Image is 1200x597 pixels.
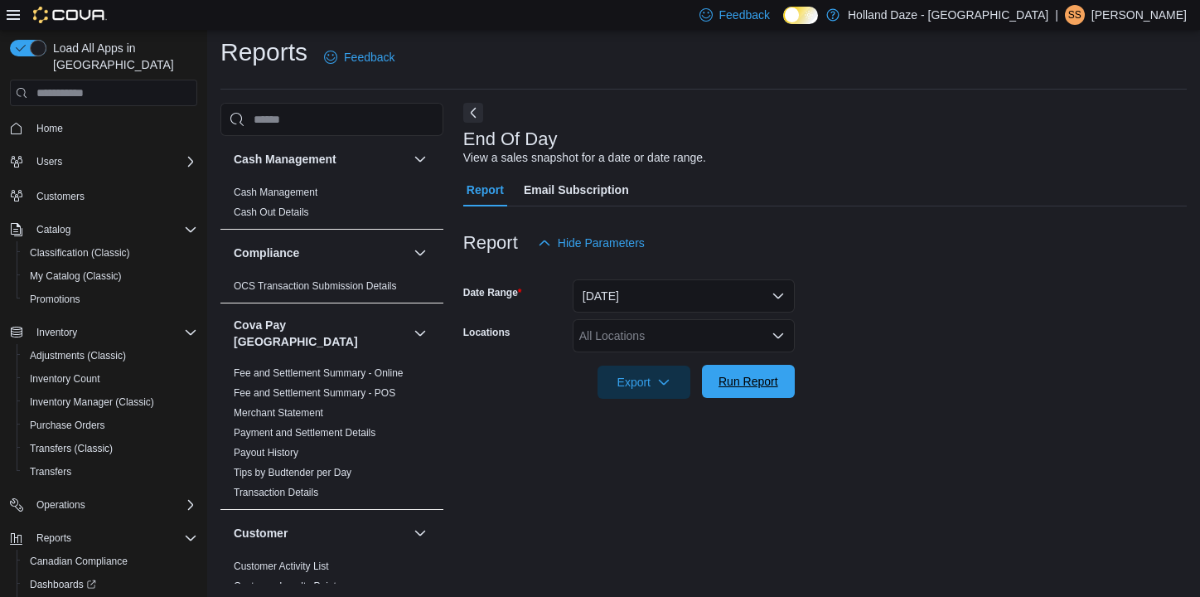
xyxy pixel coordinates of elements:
span: Transfers (Classic) [23,439,197,459]
button: Adjustments (Classic) [17,344,204,367]
button: Hide Parameters [531,226,651,260]
span: Fee and Settlement Summary - Online [234,366,404,380]
span: Merchant Statement [234,406,323,420]
button: Cash Management [234,151,407,167]
button: Reports [3,527,204,550]
a: Payout History [234,447,298,459]
a: Cash Management [234,187,317,198]
span: Dashboards [30,578,96,591]
button: Users [30,152,69,172]
label: Locations [463,326,510,339]
a: Transfers [23,462,78,482]
button: Transfers [17,460,204,483]
button: Inventory Manager (Classic) [17,391,204,414]
span: Customers [30,185,197,206]
button: Cash Management [410,149,430,169]
a: Fee and Settlement Summary - Online [234,367,404,379]
button: Catalog [3,218,204,241]
span: Export [607,366,680,399]
span: Feedback [719,7,770,23]
a: Cash Out Details [234,206,309,218]
div: Cova Pay [GEOGRAPHIC_DATA] [220,363,443,509]
span: Promotions [30,293,80,306]
span: Inventory Manager (Classic) [23,392,197,412]
a: Feedback [317,41,401,74]
button: Customer [234,525,407,541]
span: Classification (Classic) [23,243,197,263]
span: Reports [30,528,197,548]
a: Customer Activity List [234,561,329,572]
span: Report [467,173,504,206]
span: SS [1068,5,1081,25]
span: Transfers (Classic) [30,442,113,455]
button: Inventory Count [17,367,204,391]
a: Transaction Details [234,487,318,498]
button: Cova Pay [GEOGRAPHIC_DATA] [410,323,430,343]
span: Hide Parameters [558,235,645,251]
span: Cash Out Details [234,206,309,219]
span: Transfers [23,462,197,482]
span: Reports [36,531,71,545]
span: Load All Apps in [GEOGRAPHIC_DATA] [46,40,197,73]
button: Canadian Compliance [17,550,204,573]
span: Dashboards [23,575,197,595]
button: Operations [30,495,92,515]
h3: Report [463,233,518,253]
a: Dashboards [17,573,204,596]
span: Inventory Count [30,372,100,386]
h1: Reports [220,36,307,69]
span: Home [36,122,63,135]
span: Payout History [234,446,298,459]
p: | [1055,5,1058,25]
a: Adjustments (Classic) [23,346,133,366]
a: OCS Transaction Submission Details [234,280,397,292]
button: Export [598,366,690,399]
span: Promotions [23,289,197,309]
span: Transaction Details [234,486,318,499]
span: Transfers [30,465,71,478]
a: Tips by Budtender per Day [234,467,351,478]
span: Catalog [36,223,70,236]
span: Operations [30,495,197,515]
span: Dark Mode [783,24,784,25]
span: Operations [36,498,85,512]
span: Cash Management [234,186,317,199]
span: Inventory Manager (Classic) [30,396,154,409]
button: Customers [3,183,204,207]
button: Transfers (Classic) [17,437,204,460]
span: Email Subscription [524,173,629,206]
p: Holland Daze - [GEOGRAPHIC_DATA] [848,5,1048,25]
button: Inventory [3,321,204,344]
span: Catalog [30,220,197,240]
span: Feedback [344,49,394,66]
button: Inventory [30,323,84,342]
button: Compliance [234,245,407,261]
a: Fee and Settlement Summary - POS [234,387,395,399]
span: Tips by Budtender per Day [234,466,351,479]
h3: End Of Day [463,129,558,149]
button: Operations [3,493,204,517]
div: Cash Management [220,182,443,229]
label: Date Range [463,286,522,299]
span: Users [30,152,197,172]
a: Inventory Count [23,369,107,389]
a: Transfers (Classic) [23,439,119,459]
span: Purchase Orders [23,415,197,435]
span: Canadian Compliance [30,555,128,568]
span: Fee and Settlement Summary - POS [234,386,395,400]
button: Cova Pay [GEOGRAPHIC_DATA] [234,317,407,350]
a: My Catalog (Classic) [23,266,128,286]
h3: Cash Management [234,151,336,167]
button: Catalog [30,220,77,240]
a: Classification (Classic) [23,243,137,263]
button: [DATE] [573,279,795,313]
a: Customers [30,187,91,206]
span: Payment and Settlement Details [234,426,375,439]
h3: Customer [234,525,288,541]
span: Inventory [36,326,77,339]
a: Merchant Statement [234,407,323,419]
span: Customer Activity List [234,560,329,573]
div: View a sales snapshot for a date or date range. [463,149,706,167]
button: Classification (Classic) [17,241,204,265]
